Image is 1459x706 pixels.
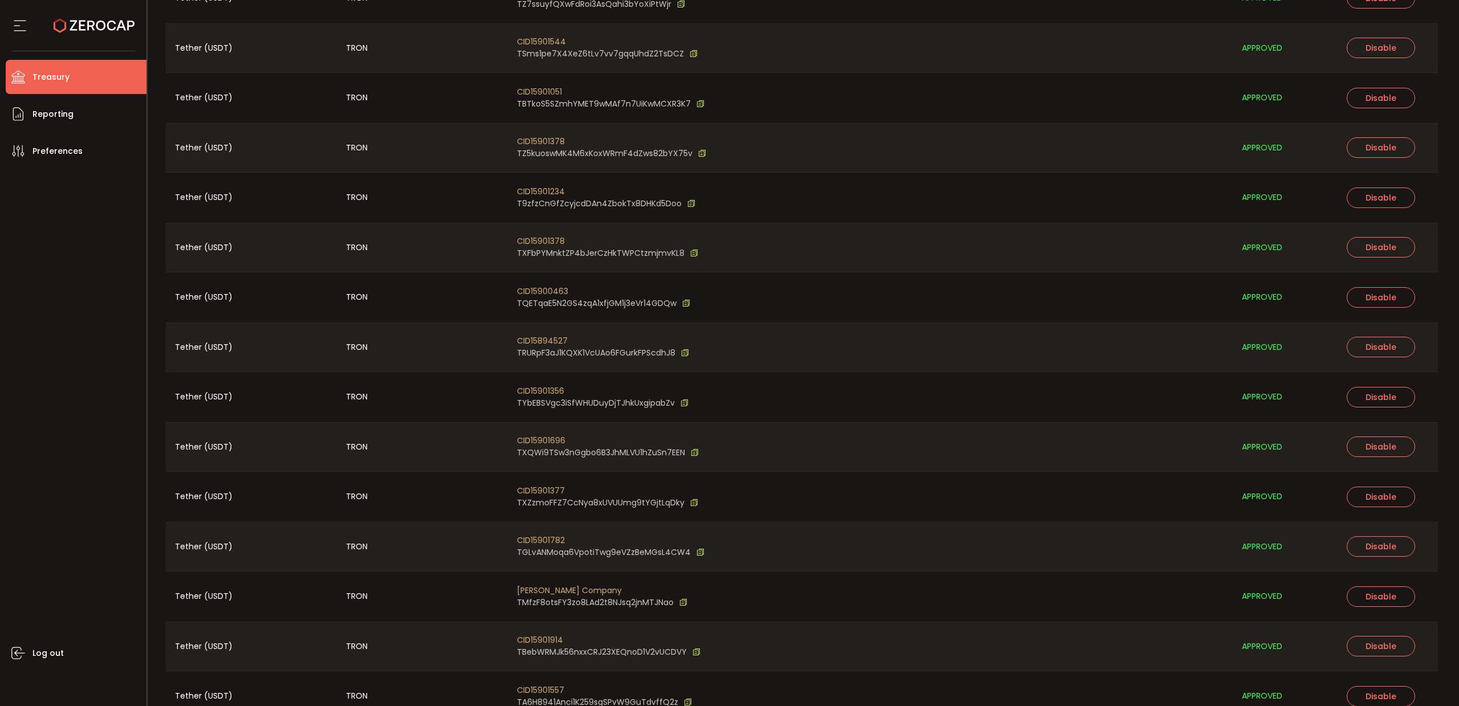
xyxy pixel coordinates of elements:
span: APPROVED [1242,191,1282,204]
span: TBTkoS5SZmhYMET9wMAf7n7UiKwMCXR3K7 [517,98,691,110]
span: TSms1pe7X4XeZ6tLv7vv7gqqUhdZ2TsDCZ [517,48,684,60]
button: Disable [1347,287,1415,308]
span: Disable [1366,591,1396,602]
span: TRON [346,490,368,503]
span: APPROVED [1242,640,1282,653]
span: TMfzF8otsFY3zo8LAd2t8NJsq2jnMTJNao [517,597,674,609]
span: CID15901696 [517,435,699,447]
span: TYbEBSVgc3iSfWHUDuyDjTJhkUxgipabZv [517,397,675,409]
span: APPROVED [1242,91,1282,104]
span: TRON [346,689,368,703]
span: CID15901914 [517,634,700,646]
span: CID15901051 [517,86,704,98]
span: Tether (USDT) [175,490,233,503]
button: Disable [1347,237,1415,258]
span: CID15901782 [517,534,704,546]
span: TXQWi9TSw3nGgbo6B3JhMLVU1hZuSn7EEN [517,447,685,459]
span: [PERSON_NAME] Company [517,585,687,597]
span: TRON [346,440,368,454]
span: APPROVED [1242,590,1282,603]
button: Disable [1347,187,1415,208]
span: Tether (USDT) [175,341,233,354]
span: Tether (USDT) [175,241,233,254]
button: Disable [1347,636,1415,656]
span: Tether (USDT) [175,640,233,653]
span: Tether (USDT) [175,191,233,204]
span: TRON [346,390,368,403]
span: CID15901557 [517,684,692,696]
span: Disable [1366,341,1396,353]
span: Disable [1366,441,1396,452]
span: TRON [346,241,368,254]
span: APPROVED [1242,241,1282,254]
span: Disable [1366,491,1396,503]
span: APPROVED [1242,390,1282,403]
span: APPROVED [1242,440,1282,454]
span: Preferences [32,143,83,160]
iframe: Chat Widget [1402,651,1459,706]
button: Disable [1347,88,1415,108]
button: Disable [1347,536,1415,557]
span: TXFbPYMnktZP4bJerCzHkTWPCtzmjmvKL8 [517,247,684,259]
span: Tether (USDT) [175,590,233,603]
button: Disable [1347,337,1415,357]
span: Log out [32,645,64,662]
span: Treasury [32,69,70,85]
span: Tether (USDT) [175,42,233,55]
span: TRON [346,291,368,304]
span: APPROVED [1242,689,1282,703]
span: APPROVED [1242,490,1282,503]
span: CID15901377 [517,485,698,497]
span: Disable [1366,541,1396,552]
span: APPROVED [1242,42,1282,55]
span: CID15894527 [517,335,689,347]
span: Disable [1366,242,1396,253]
span: CID15901378 [517,136,706,148]
span: TRON [346,540,368,553]
span: Disable [1366,92,1396,104]
span: CID15900463 [517,285,690,297]
span: Reporting [32,106,74,123]
button: Disable [1347,137,1415,158]
button: Disable [1347,586,1415,607]
span: TGLvANMoqa6VpotiTwg9eVZzBeMGsL4CW4 [517,546,691,558]
span: Disable [1366,42,1396,54]
span: APPROVED [1242,141,1282,154]
button: Disable [1347,38,1415,58]
span: CID15901378 [517,235,698,247]
span: Disable [1366,142,1396,153]
span: Tether (USDT) [175,91,233,104]
span: TBebWRMJk56nxxCRJ23XEQnoD1V2vUCDVY [517,646,687,658]
button: Disable [1347,436,1415,457]
span: Disable [1366,192,1396,203]
span: Tether (USDT) [175,440,233,454]
span: TRON [346,91,368,104]
span: TRON [346,141,368,154]
span: TRON [346,191,368,204]
span: TRON [346,341,368,354]
span: TRON [346,42,368,55]
span: TQETqaE5N2GS4zqA1xfjGM1j3eVr14GDQw [517,297,676,309]
span: Disable [1366,640,1396,652]
span: APPROVED [1242,540,1282,553]
button: Disable [1347,487,1415,507]
span: T9zfzCnGfZcyjcdDAn4ZbokTx8DHKd5Doo [517,198,682,210]
span: TXZzmoFFZ7CcNya8xUVUUmg9tYGjtLqDky [517,497,684,509]
span: CID15901544 [517,36,698,48]
span: CID15901234 [517,186,695,198]
span: CID15901356 [517,385,688,397]
span: TRON [346,590,368,603]
span: Tether (USDT) [175,540,233,553]
span: Tether (USDT) [175,141,233,154]
span: Disable [1366,391,1396,403]
span: APPROVED [1242,341,1282,354]
span: TZ5kuoswMK4M6xKoxWRmF4dZws82bYX75v [517,148,692,160]
span: APPROVED [1242,291,1282,304]
span: TRURpF3aJ1KQXK1VcUAo6FGurkFPScdhJ8 [517,347,675,359]
button: Disable [1347,387,1415,407]
span: Disable [1366,292,1396,303]
span: Tether (USDT) [175,291,233,304]
span: TRON [346,640,368,653]
span: Tether (USDT) [175,689,233,703]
